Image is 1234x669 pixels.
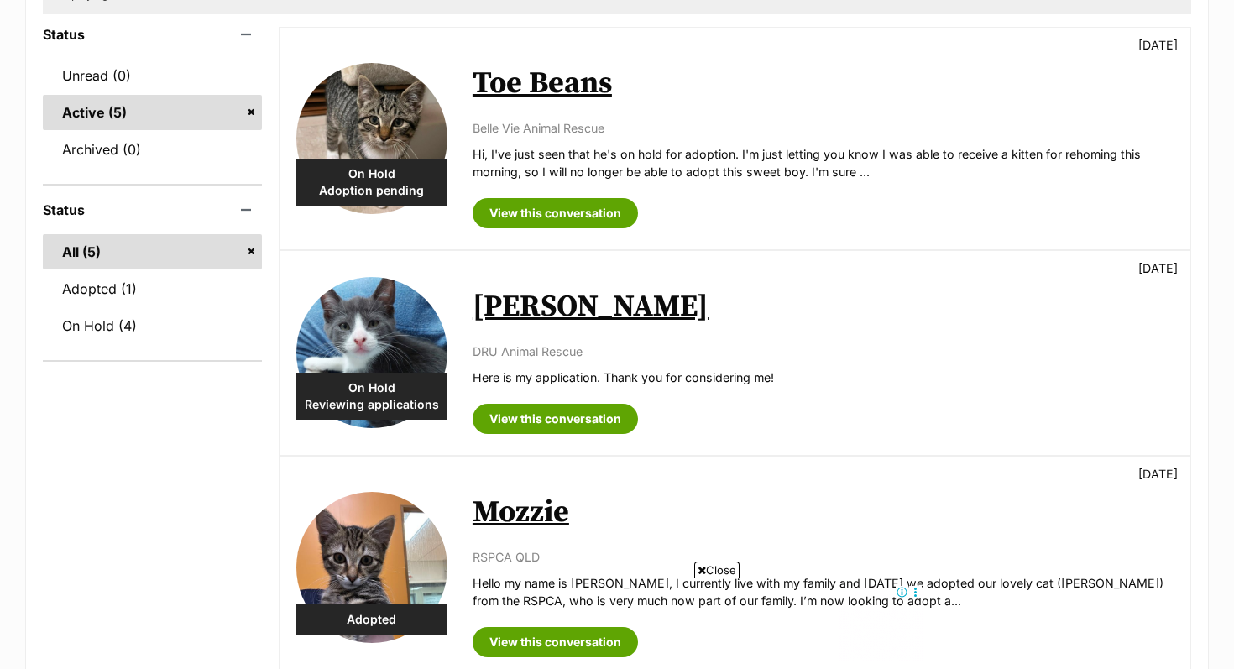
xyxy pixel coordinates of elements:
p: DRU Animal Rescue [473,342,1174,360]
a: View this conversation [473,198,638,228]
a: [PERSON_NAME] [473,288,709,326]
p: Here is my application. Thank you for considering me! [473,368,1174,386]
a: All (5) [43,234,262,269]
img: Mozzie [296,492,447,643]
div: On Hold [296,159,447,206]
a: Active (5) [43,95,262,130]
div: Adopted [296,604,447,635]
p: Hello my name is [PERSON_NAME], I currently live with my family and [DATE] we adopted our lovely ... [473,574,1174,610]
a: On Hold (4) [43,308,262,343]
a: Mozzie [473,494,569,531]
iframe: Advertisement [311,585,923,661]
img: Toe Beans [296,63,447,214]
a: Archived (0) [43,132,262,167]
p: [DATE] [1138,259,1178,277]
p: Hi, I've just seen that he's on hold for adoption. I'm just letting you know I was able to receiv... [473,145,1174,181]
span: Adoption pending [296,182,447,199]
span: Close [694,562,740,578]
a: Toe Beans [473,65,612,102]
a: Adopted (1) [43,271,262,306]
p: RSPCA QLD [473,548,1174,566]
header: Status [43,27,262,42]
p: [DATE] [1138,36,1178,54]
p: Belle Vie Animal Rescue [473,119,1174,137]
img: Vinnie [296,277,447,428]
header: Status [43,202,262,217]
span: Reviewing applications [296,396,447,413]
a: Unread (0) [43,58,262,93]
a: View this conversation [473,404,638,434]
div: On Hold [296,373,447,420]
p: [DATE] [1138,465,1178,483]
